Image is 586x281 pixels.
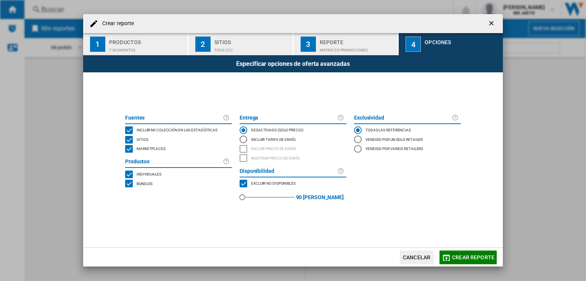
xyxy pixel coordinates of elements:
button: Cancelar [400,251,433,264]
label: Productos [125,157,223,166]
span: Mostrar precio de envío [251,155,300,160]
md-radio-button: Incluir tarifa de envío [240,135,346,144]
span: Bundles [137,180,153,186]
span: Marketplaces [137,145,166,151]
span: Excluir no disponibles [251,180,296,185]
div: Sitios [214,36,290,44]
span: Crear reporte [452,254,494,260]
div: 1 [90,37,105,52]
md-checkbox: MARKETPLACES [240,179,346,188]
md-radio-button: Vendido por un solo retailer [354,135,461,144]
button: 2 Sitios TOUS (21) [188,33,293,55]
span: Incluir mi colección en las estadísticas [137,127,217,132]
div: TOUS (21) [214,44,290,52]
button: 4 Opciones [399,33,503,55]
div: Reporte [320,36,395,44]
md-radio-button: Vendido por varios retailers [354,144,461,153]
div: 3 [301,37,316,52]
md-checkbox: BUNDLES [125,179,232,188]
div: 4 [406,37,421,52]
md-checkbox: SINGLE [125,169,232,179]
label: Fuentes [125,113,223,123]
md-checkbox: INCLUDE DELIVERY PRICE [240,144,346,154]
label: Entrega [240,113,337,123]
span: Individuales [137,171,161,176]
div: Productos [109,36,184,44]
div: Opciones [425,36,500,44]
button: getI18NText('BUTTONS.CLOSE_DIALOG') [485,16,500,31]
span: Incluir precio de envío [251,145,296,151]
md-slider: red [242,188,295,206]
label: Exclusividad [354,113,452,123]
md-checkbox: SITES [125,135,232,144]
md-radio-button: Todas las referencias [354,126,461,135]
md-checkbox: INCLUDE MY SITE [125,126,232,135]
div: Matriz de PROMOCIONES [320,44,395,52]
md-checkbox: SHOW DELIVERY PRICE [240,153,346,163]
div: Especificar opciones de oferta avanzadas [83,55,503,72]
div: 2 [195,37,211,52]
h4: Crear reporte [98,20,134,27]
button: Crear reporte [439,251,497,264]
label: 90 [PERSON_NAME] [296,188,344,206]
label: Disponibilidad [240,167,337,176]
button: 3 Reporte Matriz de PROMOCIONES [294,33,399,55]
button: 1 Productos 7 segmentos [83,33,188,55]
md-radio-button: DESACTIVADO (solo precio) [240,126,346,135]
ng-md-icon: getI18NText('BUTTONS.CLOSE_DIALOG') [488,19,497,29]
span: Sitios [137,136,148,142]
md-checkbox: MARKETPLACES [125,144,232,154]
div: 7 segmentos [109,44,184,52]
